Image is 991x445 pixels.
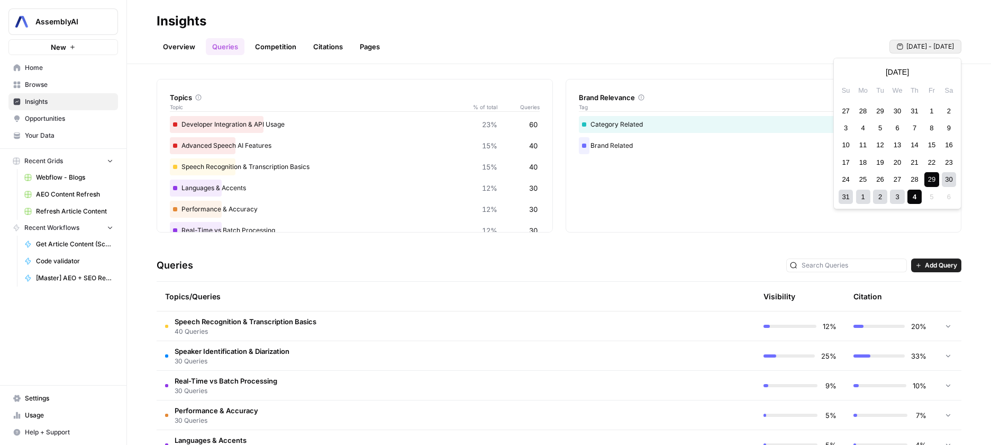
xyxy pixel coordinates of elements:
span: AssemblyAI [35,16,99,27]
span: Opportunities [25,114,113,123]
span: Help + Support [25,428,113,437]
a: Home [8,59,118,76]
span: Browse [25,80,113,90]
span: 12% [482,183,497,193]
button: Workspace: AssemblyAI [8,8,118,35]
button: New [8,39,118,55]
div: Advanced Speech AI Features [170,137,540,154]
span: Insights [25,97,113,106]
div: Brand Relevance [579,92,949,103]
div: Not available Saturday, September 6th, 2025 [942,190,956,204]
span: Your Data [25,131,113,140]
div: Topics [170,92,540,103]
span: 40 [529,140,538,151]
span: Performance & Accuracy [175,405,258,416]
div: Choose Saturday, August 16th, 2025 [942,138,956,152]
span: 20% [911,321,926,332]
div: We [890,83,904,97]
a: Competition [249,38,303,55]
div: Choose Sunday, August 17th, 2025 [839,155,853,170]
span: 25% [821,351,837,361]
div: Choose Tuesday, August 5th, 2025 [873,121,887,135]
div: Visibility [763,291,795,302]
span: Queries [497,103,540,111]
div: Choose Monday, July 28th, 2025 [856,104,870,118]
span: 40 [529,162,538,172]
span: 23% [482,119,497,130]
span: 30 Queries [175,357,289,366]
div: Choose Wednesday, August 20th, 2025 [890,155,904,170]
a: Refresh Article Content [20,203,118,220]
span: [DATE] [886,67,909,77]
a: Overview [157,38,202,55]
span: 30 Queries [175,386,277,396]
div: Choose Friday, August 8th, 2025 [924,121,939,135]
div: Choose Tuesday, August 12th, 2025 [873,138,887,152]
div: Category Related [579,116,949,133]
span: 12% [482,225,497,236]
div: Choose Wednesday, August 13th, 2025 [890,138,904,152]
span: 30 [529,183,538,193]
div: Real-Time vs Batch Processing [170,222,540,239]
span: New [51,42,66,52]
div: Performance & Accuracy [170,201,540,218]
span: 60 [529,119,538,130]
div: Choose Friday, August 15th, 2025 [924,138,939,152]
div: Choose Monday, August 11th, 2025 [856,138,870,152]
div: Choose Wednesday, July 30th, 2025 [890,104,904,118]
button: Recent Workflows [8,220,118,236]
a: Code validator [20,253,118,270]
div: Choose Saturday, August 2nd, 2025 [942,104,956,118]
div: Choose Thursday, July 31st, 2025 [907,104,922,118]
span: 40 Queries [175,327,316,336]
div: Citation [853,282,882,311]
a: Citations [307,38,349,55]
div: Choose Tuesday, September 2nd, 2025 [873,190,887,204]
h3: Queries [157,258,193,273]
div: Choose Tuesday, August 26th, 2025 [873,172,887,186]
input: Search Queries [802,260,903,271]
div: Choose Saturday, August 9th, 2025 [942,121,956,135]
div: Choose Monday, August 25th, 2025 [856,172,870,186]
span: Topic [170,103,466,111]
div: Choose Thursday, August 21st, 2025 [907,155,922,170]
div: Th [907,83,922,97]
span: Speech Recognition & Transcription Basics [175,316,316,327]
div: Choose Wednesday, September 3rd, 2025 [890,190,904,204]
span: Tag [579,103,875,111]
span: 10% [913,380,926,391]
button: [DATE] - [DATE] [889,40,961,54]
div: Choose Monday, August 4th, 2025 [856,121,870,135]
span: Recent Workflows [24,223,79,233]
span: [DATE] - [DATE] [906,42,954,51]
a: Browse [8,76,118,93]
div: Developer Integration & API Usage [170,116,540,133]
div: Choose Monday, September 1st, 2025 [856,190,870,204]
div: Languages & Accents [170,180,540,197]
a: AEO Content Refresh [20,186,118,203]
div: Mo [856,83,870,97]
span: Settings [25,394,113,403]
div: Fr [924,83,939,97]
div: Choose Wednesday, August 6th, 2025 [890,121,904,135]
a: Insights [8,93,118,110]
img: AssemblyAI Logo [12,12,31,31]
div: Choose Tuesday, July 29th, 2025 [873,104,887,118]
a: Get Article Content (Scrape) [20,236,118,253]
a: Your Data [8,127,118,144]
a: Pages [353,38,386,55]
div: Choose Monday, August 18th, 2025 [856,155,870,170]
div: Not available Friday, September 5th, 2025 [924,190,939,204]
div: Choose Saturday, August 23rd, 2025 [942,155,956,170]
span: 33% [911,351,926,361]
div: Choose Thursday, August 7th, 2025 [907,121,922,135]
span: Real-Time vs Batch Processing [175,376,277,386]
a: [Master] AEO + SEO Refresh [20,270,118,287]
span: 5% [824,410,837,421]
div: Choose Sunday, August 31st, 2025 [839,190,853,204]
span: [Master] AEO + SEO Refresh [36,273,113,283]
div: Choose Friday, August 1st, 2025 [924,104,939,118]
a: Webflow - Blogs [20,169,118,186]
span: Refresh Article Content [36,207,113,216]
div: Brand Related [579,137,949,154]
